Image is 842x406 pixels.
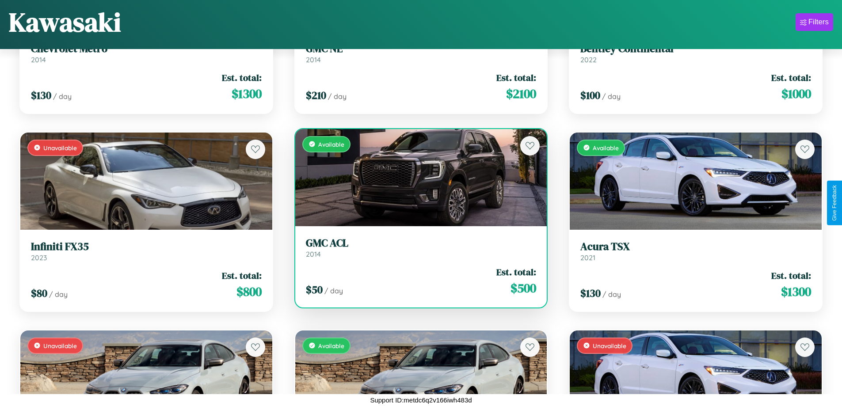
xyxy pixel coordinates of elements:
a: Infiniti FX352023 [31,240,262,262]
span: Est. total: [222,71,262,84]
span: 2014 [31,55,46,64]
span: Est. total: [496,71,536,84]
a: Bentley Continental2022 [580,42,811,64]
span: 2014 [306,250,321,258]
button: Filters [796,13,833,31]
span: / day [602,290,621,299]
span: $ 210 [306,88,326,102]
span: / day [602,92,621,101]
span: $ 2100 [506,85,536,102]
a: GMC ACL2014 [306,237,537,258]
span: Est. total: [222,269,262,282]
span: $ 1000 [781,85,811,102]
span: 2021 [580,253,595,262]
span: Est. total: [771,71,811,84]
span: $ 1300 [781,283,811,300]
span: $ 1300 [232,85,262,102]
h3: Bentley Continental [580,42,811,55]
h1: Kawasaki [9,4,121,40]
h3: GMC NE [306,42,537,55]
span: $ 100 [580,88,600,102]
span: $ 800 [236,283,262,300]
span: / day [324,286,343,295]
span: / day [49,290,68,299]
span: 2023 [31,253,47,262]
span: 2022 [580,55,597,64]
div: Give Feedback [831,185,838,221]
span: $ 130 [580,286,601,300]
span: $ 130 [31,88,51,102]
span: $ 80 [31,286,47,300]
span: Est. total: [496,266,536,278]
a: GMC NE2014 [306,42,537,64]
h3: Chevrolet Metro [31,42,262,55]
span: / day [53,92,72,101]
span: Est. total: [771,269,811,282]
span: / day [328,92,347,101]
span: 2014 [306,55,321,64]
span: Available [318,342,344,349]
a: Chevrolet Metro2014 [31,42,262,64]
span: Unavailable [43,342,77,349]
span: Unavailable [593,342,626,349]
p: Support ID: metdc6q2v166iwh483d [370,394,472,406]
h3: Infiniti FX35 [31,240,262,253]
a: Acura TSX2021 [580,240,811,262]
h3: Acura TSX [580,240,811,253]
span: Unavailable [43,144,77,152]
div: Filters [808,18,829,27]
span: $ 500 [511,279,536,297]
span: Available [593,144,619,152]
span: Available [318,140,344,148]
span: $ 50 [306,282,323,297]
h3: GMC ACL [306,237,537,250]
